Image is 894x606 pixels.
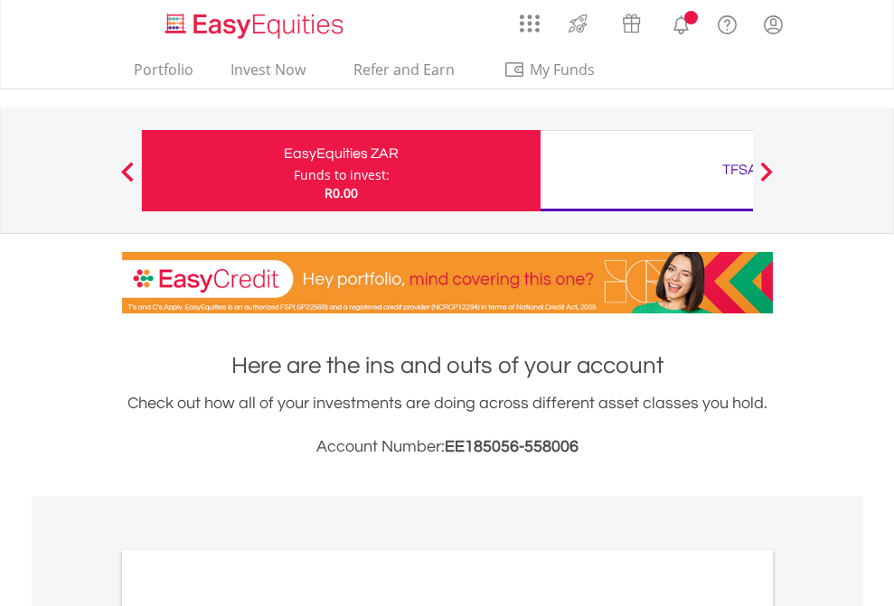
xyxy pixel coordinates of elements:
h1: Here are the ins and outs of your account [122,350,773,382]
a: Notifications [658,5,704,41]
img: thrive-v2.svg [563,9,593,38]
img: EasyCredit Promotion Banner [122,252,773,313]
a: Portfolio [127,61,201,89]
span: Refer and Earn [353,60,455,79]
a: Vouchers [605,5,658,38]
a: My Profile [750,5,796,44]
a: FAQ's and Support [704,5,750,41]
a: Invest Now [223,61,313,89]
div: Funds to invest: [294,166,390,184]
a: AppsGrid [508,5,551,33]
span: EE185056-558006 [445,438,579,455]
img: EasyEquities_Logo.png [162,11,351,41]
img: grid-menu-icon.svg [520,14,540,33]
div: Check out how all of your investments are doing across different asset classes you hold. [122,391,773,460]
span: R0.00 [325,184,358,201]
a: Refer and Earn [335,61,474,89]
a: Home page [158,5,351,41]
div: EasyEquities ZAR [153,141,530,166]
button: Previous [109,171,146,189]
span: My Funds [503,58,622,81]
button: Next [748,171,785,189]
h3: Account Number: [122,434,773,460]
img: vouchers-v2.svg [616,9,646,38]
